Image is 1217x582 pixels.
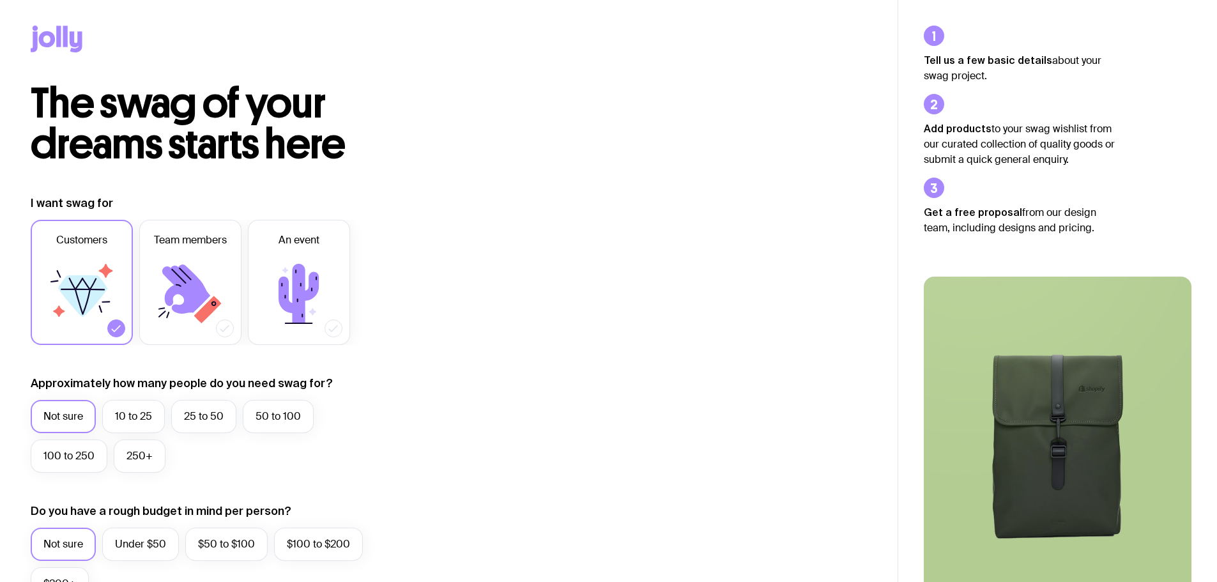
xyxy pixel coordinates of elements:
[31,503,291,519] label: Do you have a rough budget in mind per person?
[274,528,363,561] label: $100 to $200
[924,52,1115,84] p: about your swag project.
[31,440,107,473] label: 100 to 250
[924,204,1115,236] p: from our design team, including designs and pricing.
[924,206,1022,218] strong: Get a free proposal
[924,123,991,134] strong: Add products
[924,54,1052,66] strong: Tell us a few basic details
[114,440,165,473] label: 250+
[102,528,179,561] label: Under $50
[31,195,113,211] label: I want swag for
[31,528,96,561] label: Not sure
[31,78,346,169] span: The swag of your dreams starts here
[924,121,1115,167] p: to your swag wishlist from our curated collection of quality goods or submit a quick general enqu...
[243,400,314,433] label: 50 to 100
[56,233,107,248] span: Customers
[154,233,227,248] span: Team members
[279,233,319,248] span: An event
[102,400,165,433] label: 10 to 25
[185,528,268,561] label: $50 to $100
[171,400,236,433] label: 25 to 50
[31,400,96,433] label: Not sure
[31,376,333,391] label: Approximately how many people do you need swag for?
